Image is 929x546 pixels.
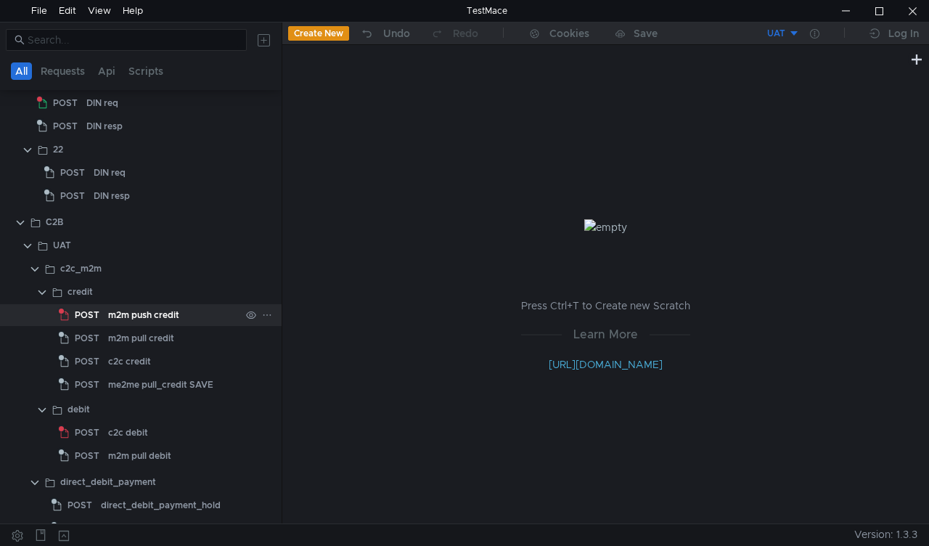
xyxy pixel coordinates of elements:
[108,422,148,444] div: c2c debit
[86,115,123,137] div: DIN resp
[94,62,120,80] button: Api
[101,494,221,516] div: direct_debit_payment_hold
[562,325,650,343] span: Learn More
[420,23,488,44] button: Redo
[86,92,118,114] div: DIN req
[67,494,92,516] span: POST
[101,518,241,539] div: direct_debit_payment_response
[53,139,63,160] div: 22
[94,185,130,207] div: DIN resp
[75,351,99,372] span: POST
[53,115,78,137] span: POST
[60,162,85,184] span: POST
[75,304,99,326] span: POST
[53,235,71,256] div: UAT
[75,422,99,444] span: POST
[634,28,658,38] div: Save
[888,25,919,42] div: Log In
[549,25,589,42] div: Cookies
[60,258,102,280] div: c2c_m2m
[584,219,627,235] img: empty
[699,22,800,45] button: UAT
[53,92,78,114] span: POST
[67,399,90,420] div: debit
[108,445,171,467] div: m2m pull debit
[288,26,349,41] button: Create New
[67,518,92,539] span: POST
[549,358,663,371] a: [URL][DOMAIN_NAME]
[854,524,917,545] span: Version: 1.3.3
[75,445,99,467] span: POST
[108,374,213,396] div: me2me pull_credit SAVE
[46,211,63,233] div: С2B
[75,327,99,349] span: POST
[767,27,785,41] div: UAT
[28,32,238,48] input: Search...
[36,62,89,80] button: Requests
[108,304,179,326] div: m2m push credit
[349,23,420,44] button: Undo
[60,471,156,493] div: direct_debit_payment
[67,281,93,303] div: credit
[60,185,85,207] span: POST
[11,62,32,80] button: All
[108,351,151,372] div: c2c credit
[75,374,99,396] span: POST
[453,25,478,42] div: Redo
[108,327,174,349] div: m2m pull credit
[124,62,168,80] button: Scripts
[383,25,410,42] div: Undo
[94,162,126,184] div: DIN req
[521,297,690,314] p: Press Ctrl+T to Create new Scratch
